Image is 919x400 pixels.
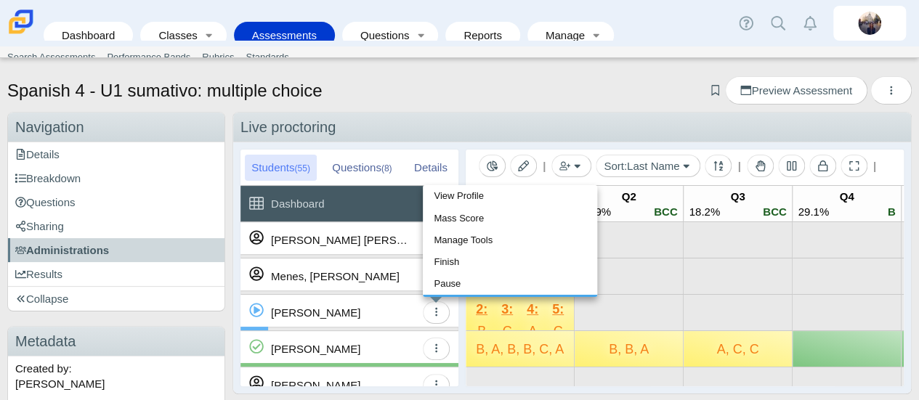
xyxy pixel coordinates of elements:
a: Carmen School of Science & Technology [6,27,36,39]
span: Preview Assessment [740,84,851,97]
a: Assessments [241,22,328,49]
a: Reports [453,22,513,49]
a: Details [8,142,224,166]
span: Details [15,148,60,160]
span: Last Name [627,160,680,172]
div: C [494,277,519,342]
span: | [543,160,546,172]
div: A, C, C [691,338,785,359]
div: 29.1% [798,204,829,219]
div: A [520,277,546,342]
a: Alerts [794,7,826,39]
div: C [546,277,571,342]
div: Dashboard [271,186,324,221]
img: britta.barnhart.NdZ84j [858,12,881,35]
small: (55) [294,163,309,174]
a: Add bookmark [708,84,722,97]
div: B, A, B, B, C, A [473,338,567,359]
span: B [888,205,896,218]
div: Menes, [PERSON_NAME] [271,258,400,294]
a: Preview Assessment [725,76,867,105]
a: View Profile [423,185,597,207]
button: More options [870,76,912,105]
div: Live proctoring [233,113,911,142]
button: Sort:Last Name [596,155,700,177]
a: Finish [423,251,597,273]
a: Questions [8,190,224,214]
a: Search Assessments [1,46,101,68]
div: Details [408,155,454,181]
small: (8) [381,163,392,174]
a: Administrations [8,238,224,262]
span: BCC [763,205,787,218]
a: Toggle expanded [410,22,431,49]
div: [PERSON_NAME] [271,295,360,330]
a: Pause [423,273,597,295]
h1: Spanish 4 - U1 sumativo: multiple choice [7,78,323,103]
div: Q4 [798,189,895,204]
a: Dashboard [51,22,126,49]
h3: Metadata [8,327,224,356]
span: | [873,160,876,172]
a: Breakdown [8,166,224,190]
span: Breakdown [15,172,81,184]
a: Manage [535,22,586,49]
a: Standards [240,46,294,68]
div: B [469,277,494,342]
div: Students [245,155,317,181]
span: | [737,160,740,172]
a: Q2 [575,186,683,221]
b: Part 3: [494,280,519,317]
a: Sharing [8,214,224,238]
a: Q3 [684,186,792,221]
div: Q3 [689,189,786,204]
a: Toggle expanded [199,22,219,49]
div: [PERSON_NAME] [PERSON_NAME] [271,222,409,258]
a: Classes [147,22,198,49]
div: Created by: [PERSON_NAME] [8,356,224,396]
a: Collapse [8,287,224,311]
b: Part 5: [546,280,571,317]
a: Manage Tools [423,229,597,251]
a: Questions [349,22,410,49]
a: Results [8,262,224,286]
div: Questions [325,155,398,181]
div: A [571,277,596,342]
span: Collapse [15,293,68,305]
div: [PERSON_NAME] [271,331,360,367]
b: Part 4: [520,280,546,317]
div: Q2 [580,189,677,204]
span: Sharing [15,220,64,232]
div: B, B, A [582,338,676,359]
button: Toggle Reporting [479,155,506,177]
a: Rubrics [196,46,240,68]
span: Navigation [15,119,84,135]
b: Part 2: [469,280,494,317]
img: Carmen School of Science & Technology [6,7,36,37]
span: Administrations [15,244,109,256]
div: 18.2% [689,204,720,219]
a: Q4 [793,186,901,221]
a: Performance Bands [101,46,196,68]
a: britta.barnhart.NdZ84j [833,6,906,41]
a: Mass Score [423,208,597,229]
span: BCC [654,205,678,218]
span: Questions [15,196,76,208]
span: Results [15,268,62,280]
a: Toggle expanded [586,22,607,49]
